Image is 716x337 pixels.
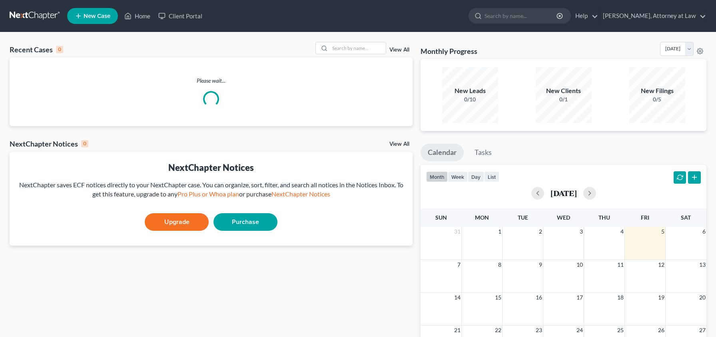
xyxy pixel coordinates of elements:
div: NextChapter Notices [16,161,406,174]
span: 5 [660,227,665,236]
div: NextChapter Notices [10,139,88,149]
div: New Leads [442,86,498,95]
span: Sun [435,214,447,221]
span: 21 [453,325,461,335]
span: 31 [453,227,461,236]
span: Wed [557,214,570,221]
span: 27 [698,325,706,335]
span: 24 [576,325,584,335]
span: 6 [702,227,706,236]
span: 3 [579,227,584,236]
p: Please wait... [10,77,413,85]
div: New Filings [629,86,685,95]
span: New Case [84,13,110,19]
span: 8 [497,260,502,270]
button: day [468,171,484,182]
span: 18 [616,293,624,302]
a: Upgrade [145,213,209,231]
span: 19 [657,293,665,302]
div: 0 [56,46,63,53]
span: 22 [494,325,502,335]
button: list [484,171,499,182]
div: 0/5 [629,95,685,103]
button: month [426,171,448,182]
a: Client Portal [154,9,206,23]
div: NextChapter saves ECF notices directly to your NextChapter case. You can organize, sort, filter, ... [16,180,406,199]
a: NextChapter Notices [271,190,330,198]
span: 2 [538,227,543,236]
a: Calendar [421,144,464,161]
a: Help [571,9,598,23]
div: New Clients [536,86,592,95]
div: 0/1 [536,95,592,103]
button: week [448,171,468,182]
div: Recent Cases [10,45,63,54]
span: 26 [657,325,665,335]
a: View All [389,141,409,147]
span: 25 [616,325,624,335]
span: 16 [535,293,543,302]
input: Search by name... [330,42,386,54]
a: View All [389,47,409,53]
div: 0/10 [442,95,498,103]
span: 11 [616,260,624,270]
span: 4 [620,227,624,236]
input: Search by name... [485,8,558,23]
div: 0 [81,140,88,147]
a: Home [120,9,154,23]
span: 7 [457,260,461,270]
span: 15 [494,293,502,302]
a: Purchase [213,213,277,231]
span: Mon [475,214,489,221]
h2: [DATE] [550,189,577,197]
span: Tue [518,214,528,221]
span: Fri [641,214,649,221]
a: Tasks [467,144,499,161]
a: [PERSON_NAME], Attorney at Law [599,9,706,23]
span: 23 [535,325,543,335]
span: Sat [681,214,691,221]
h3: Monthly Progress [421,46,477,56]
span: Thu [598,214,610,221]
span: 9 [538,260,543,270]
span: 20 [698,293,706,302]
span: 14 [453,293,461,302]
span: 1 [497,227,502,236]
span: 10 [576,260,584,270]
span: 17 [576,293,584,302]
span: 13 [698,260,706,270]
span: 12 [657,260,665,270]
a: Pro Plus or Whoa plan [178,190,239,198]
